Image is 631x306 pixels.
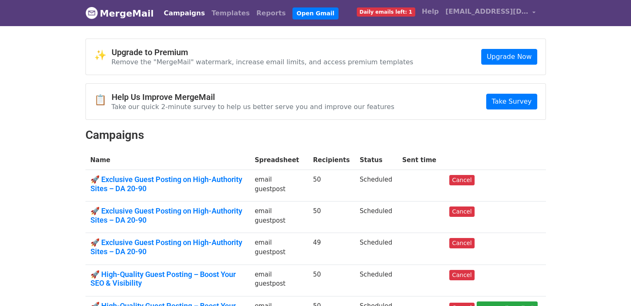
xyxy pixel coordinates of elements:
a: [EMAIL_ADDRESS][DOMAIN_NAME] [442,3,539,23]
td: Scheduled [355,233,397,265]
a: Reports [253,5,289,22]
th: Recipients [308,151,355,170]
td: Scheduled [355,202,397,233]
td: 50 [308,265,355,296]
img: MergeMail logo [85,7,98,19]
p: Take our quick 2-minute survey to help us better serve you and improve our features [112,102,395,111]
td: email guestpost [250,265,308,296]
a: Upgrade Now [481,49,537,65]
span: ✨ [94,49,112,61]
h4: Upgrade to Premium [112,47,414,57]
a: Templates [208,5,253,22]
a: 🚀 High-Quality Guest Posting – Boost Your SEO & Visibility [90,270,245,288]
td: email guestpost [250,233,308,265]
th: Sent time [397,151,444,170]
h4: Help Us Improve MergeMail [112,92,395,102]
a: 🚀 Exclusive Guest Posting on High-Authority Sites – DA 20-90 [90,206,245,224]
span: Daily emails left: 1 [357,7,415,17]
a: Campaigns [161,5,208,22]
td: Scheduled [355,265,397,296]
a: Help [419,3,442,20]
a: MergeMail [85,5,154,22]
a: Cancel [449,270,475,280]
td: 50 [308,170,355,202]
th: Status [355,151,397,170]
a: Cancel [449,175,475,185]
a: Daily emails left: 1 [353,3,419,20]
a: Open Gmail [292,7,339,19]
td: Scheduled [355,170,397,202]
a: Cancel [449,238,475,248]
td: email guestpost [250,170,308,202]
a: 🚀 Exclusive Guest Posting on High-Authority Sites – DA 20-90 [90,238,245,256]
a: Cancel [449,206,475,217]
td: 50 [308,202,355,233]
p: Remove the "MergeMail" watermark, increase email limits, and access premium templates [112,58,414,66]
span: 📋 [94,94,112,106]
td: email guestpost [250,202,308,233]
th: Name [85,151,250,170]
th: Spreadsheet [250,151,308,170]
a: Take Survey [486,94,537,109]
span: [EMAIL_ADDRESS][DOMAIN_NAME] [446,7,529,17]
h2: Campaigns [85,128,546,142]
a: 🚀 Exclusive Guest Posting on High-Authority Sites – DA 20-90 [90,175,245,193]
td: 49 [308,233,355,265]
